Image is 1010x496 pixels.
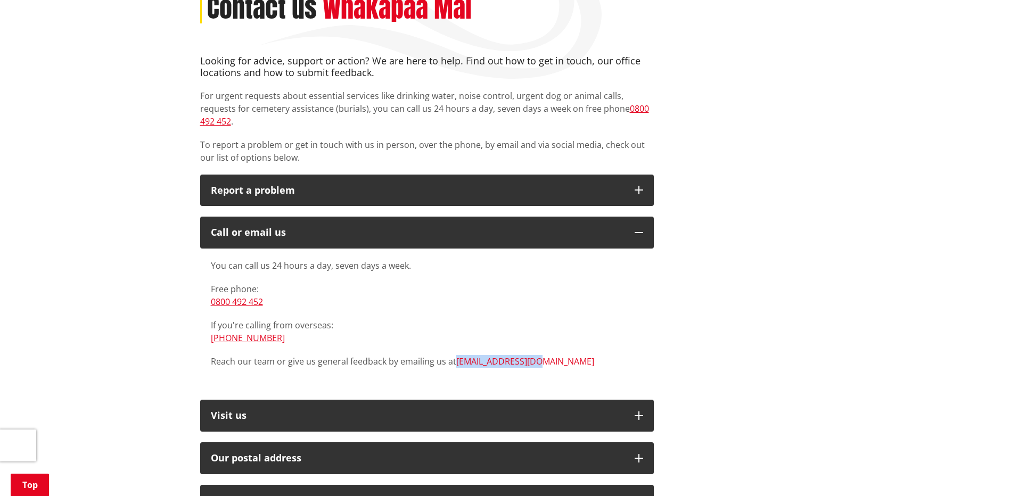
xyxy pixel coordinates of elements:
h2: Our postal address [211,453,624,464]
p: If you're calling from overseas: [211,319,643,344]
a: 0800 492 452 [211,296,263,308]
div: Call or email us [211,227,624,238]
button: Visit us [200,400,654,432]
button: Our postal address [200,442,654,474]
p: Free phone: [211,283,643,308]
a: Top [11,474,49,496]
p: For urgent requests about essential services like drinking water, noise control, urgent dog or an... [200,89,654,128]
p: To report a problem or get in touch with us in person, over the phone, by email and via social me... [200,138,654,164]
iframe: Messenger Launcher [961,451,999,490]
p: Reach our team or give us general feedback by emailing us at [211,355,643,368]
a: [PHONE_NUMBER] [211,332,285,344]
button: Call or email us [200,217,654,249]
p: Visit us [211,410,624,421]
button: Report a problem [200,175,654,206]
a: [EMAIL_ADDRESS][DOMAIN_NAME] [456,356,594,367]
p: Report a problem [211,185,624,196]
a: 0800 492 452 [200,103,649,127]
p: You can call us 24 hours a day, seven days a week. [211,259,643,272]
h4: Looking for advice, support or action? We are here to help. Find out how to get in touch, our off... [200,55,654,78]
